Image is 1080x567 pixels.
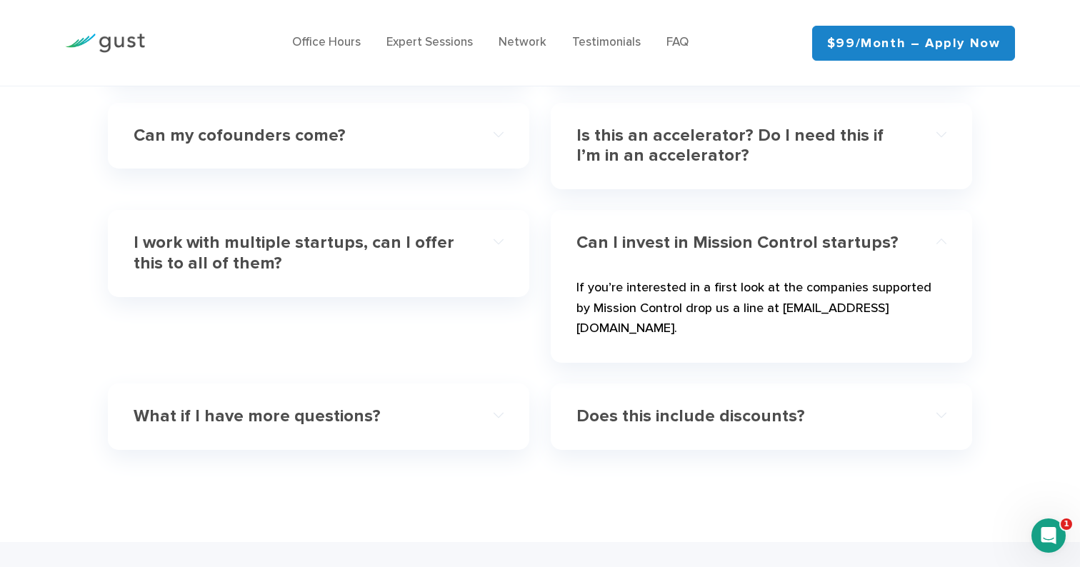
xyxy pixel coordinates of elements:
[65,34,145,53] img: Gust Logo
[292,35,361,49] a: Office Hours
[666,35,689,49] a: FAQ
[572,35,641,49] a: Testimonials
[134,126,466,146] h4: Can my cofounders come?
[1031,518,1066,553] iframe: Intercom live chat
[812,26,1016,61] a: $99/month – Apply Now
[576,233,909,254] h4: Can I invest in Mission Control startups?
[134,233,466,274] h4: I work with multiple startups, can I offer this to all of them?
[386,35,473,49] a: Expert Sessions
[576,406,909,427] h4: Does this include discounts?
[134,406,466,427] h4: What if I have more questions?
[499,35,546,49] a: Network
[576,278,946,345] p: If you’re interested in a first look at the companies supported by Mission Control drop us a line...
[1061,518,1072,530] span: 1
[576,126,909,167] h4: Is this an accelerator? Do I need this if I’m in an accelerator?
